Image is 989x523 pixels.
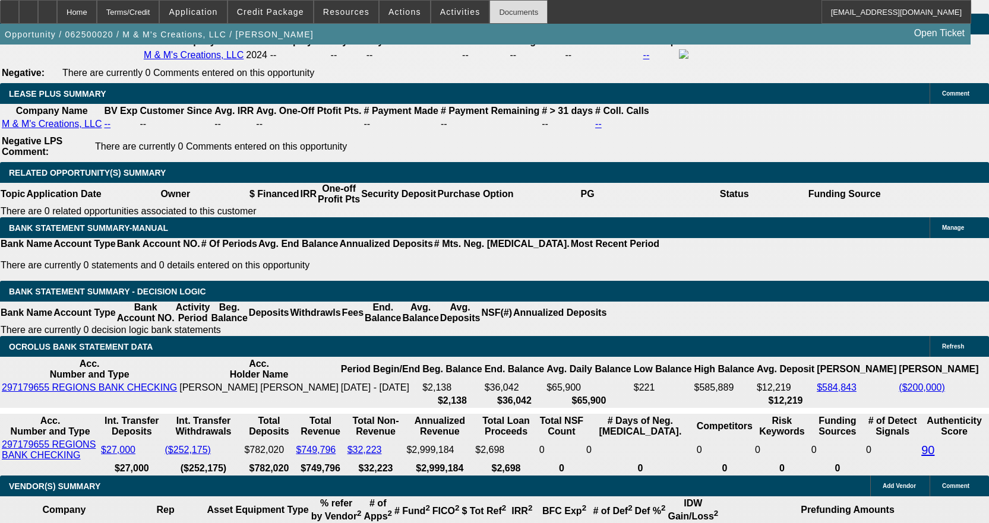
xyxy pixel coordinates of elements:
[9,89,106,99] span: LEASE PLUS SUMMARY
[244,462,294,474] th: $782,020
[643,50,650,60] a: --
[475,462,537,474] th: $2,698
[256,106,361,116] b: Avg. One-Off Ptofit Pts.
[661,183,808,205] th: Status
[42,505,86,515] b: Company
[214,106,254,116] b: Avg. IRR
[157,505,175,515] b: Rep
[289,302,341,324] th: Withdrawls
[462,506,506,516] b: $ Tot Ref
[340,358,421,381] th: Period Begin/End
[347,415,405,438] th: Total Non-Revenue
[909,23,969,43] a: Open Ticket
[406,462,473,474] th: $2,999,184
[62,68,314,78] span: There are currently 0 Comments entered on this opportunity
[364,498,392,521] b: # of Apps
[440,302,481,324] th: Avg. Deposits
[364,118,439,130] td: --
[5,30,314,39] span: Opportunity / 062500020 / M & M's Creations, LLC / [PERSON_NAME]
[299,183,317,205] th: IRR
[484,395,545,407] th: $36,042
[546,395,632,407] th: $65,900
[422,395,482,407] th: $2,138
[1,260,659,271] p: There are currently 0 statements and 0 details entered on this opportunity
[514,183,661,205] th: PG
[694,358,755,381] th: High Balance
[542,106,593,116] b: # > 31 days
[883,483,916,489] span: Add Vendor
[165,445,211,455] a: ($252,175)
[595,119,602,129] a: --
[539,462,584,474] th: 0
[245,49,268,62] td: 2024
[546,382,632,394] td: $65,900
[570,238,660,250] th: Most Recent Period
[817,382,857,392] a: $584,843
[406,415,473,438] th: Annualized Revenue
[510,50,563,61] div: --
[53,238,116,250] th: Account Type
[228,1,313,23] button: Credit Package
[26,183,102,205] th: Application Date
[323,7,369,17] span: Resources
[816,358,897,381] th: [PERSON_NAME]
[175,302,211,324] th: Activity Period
[754,415,810,438] th: Risk Keywords
[811,415,864,438] th: Funding Sources
[635,506,666,516] b: Def %
[899,382,944,392] a: ($200,000)
[340,382,421,394] td: [DATE] - [DATE]
[244,439,294,461] td: $782,020
[539,439,584,461] td: 0
[100,415,163,438] th: Int. Transfer Deposits
[16,106,88,116] b: Company Name
[2,439,96,460] a: 297179655 REGIONS BANK CHECKING
[160,1,226,23] button: Application
[342,302,364,324] th: Fees
[696,462,753,474] th: 0
[440,118,540,130] td: --
[2,382,177,392] a: 297179655 REGIONS BANK CHECKING
[9,342,153,351] span: OCROLUS BANK STATEMENT DATA
[756,382,815,394] td: $12,219
[593,506,633,516] b: # of Def
[633,358,693,381] th: Low Balance
[347,445,382,455] a: $32,223
[317,183,361,205] th: One-off Profit Pts
[661,503,665,512] sup: 2
[754,462,810,474] th: 0
[668,498,718,521] b: IDW Gain/Loss
[528,503,532,512] sup: 2
[628,503,632,512] sup: 2
[546,358,632,381] th: Avg. Daily Balance
[475,439,537,461] td: $2,698
[1,415,99,438] th: Acc. Number and Type
[484,382,545,394] td: $36,042
[104,119,110,129] a: --
[542,506,586,516] b: BFC Exp
[696,415,753,438] th: Competitors
[179,358,339,381] th: Acc. Holder Name
[865,415,920,438] th: # of Detect Signals
[311,498,362,521] b: % refer by Vendor
[2,68,45,78] b: Negative:
[582,503,586,512] sup: 2
[165,462,243,474] th: ($252,175)
[388,509,392,518] sup: 2
[425,503,429,512] sup: 2
[165,415,243,438] th: Int. Transfer Withdrawals
[361,183,437,205] th: Security Deposit
[201,238,258,250] th: # Of Periods
[214,118,254,130] td: --
[364,302,402,324] th: End. Balance
[484,358,545,381] th: End. Balance
[366,50,460,61] div: --
[380,1,430,23] button: Actions
[347,462,405,474] th: $32,223
[431,1,489,23] button: Activities
[207,505,308,515] b: Asset Equipment Type
[586,439,695,461] td: 0
[455,503,459,512] sup: 2
[694,382,755,394] td: $585,889
[502,503,506,512] sup: 2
